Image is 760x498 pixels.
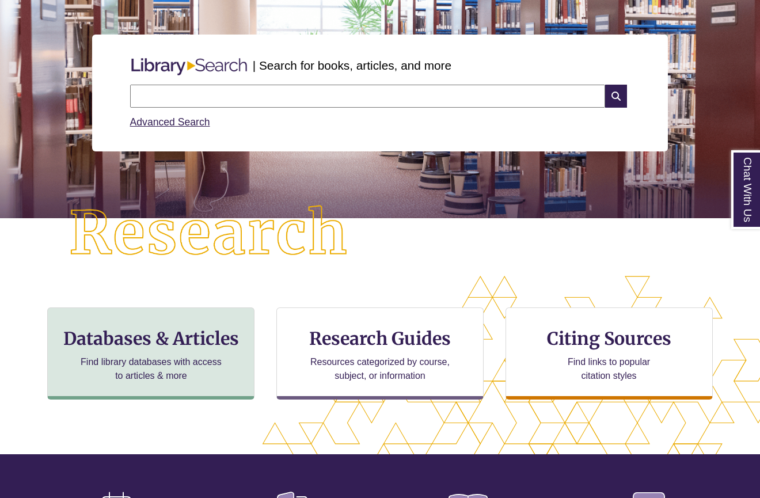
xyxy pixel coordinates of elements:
img: Research [38,174,380,293]
p: Find links to popular citation styles [553,355,665,383]
h3: Databases & Articles [57,328,245,349]
img: Libary Search [126,54,253,80]
p: | Search for books, articles, and more [253,56,451,74]
h3: Research Guides [286,328,474,349]
a: Citing Sources Find links to popular citation styles [506,307,713,400]
a: Databases & Articles Find library databases with access to articles & more [47,307,254,400]
a: Research Guides Resources categorized by course, subject, or information [276,307,484,400]
i: Search [605,85,627,108]
p: Resources categorized by course, subject, or information [305,355,455,383]
p: Find library databases with access to articles & more [76,355,226,383]
a: Advanced Search [130,116,210,128]
h3: Citing Sources [539,328,679,349]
